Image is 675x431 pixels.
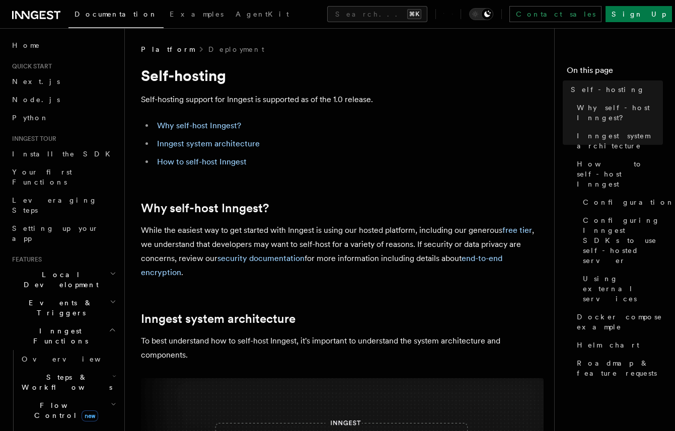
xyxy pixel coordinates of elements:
a: Node.js [8,91,118,109]
button: Search...⌘K [327,6,427,22]
a: How to self-host Inngest [573,155,663,193]
a: Contact sales [509,6,602,22]
span: Inngest tour [8,135,56,143]
span: Using external services [583,274,663,304]
span: Inngest system architecture [577,131,663,151]
a: Why self-host Inngest? [573,99,663,127]
a: Self-hosting [567,80,663,99]
span: Next.js [12,77,60,85]
span: AgentKit [236,10,289,18]
span: Events & Triggers [8,298,110,318]
a: Using external services [579,270,663,308]
h4: On this page [567,64,663,80]
span: new [82,410,98,421]
a: security documentation [217,253,305,263]
span: Flow Control [18,400,111,420]
a: AgentKit [230,3,295,27]
a: Inngest system architecture [141,312,295,326]
a: Setting up your app [8,219,118,247]
kbd: ⌘K [407,9,421,19]
a: Configuration [579,193,663,211]
span: Home [12,40,40,50]
a: Leveraging Steps [8,191,118,219]
span: Configuring Inngest SDKs to use self-hosted server [583,215,663,266]
span: Python [12,114,49,122]
a: Next.js [8,72,118,91]
span: Examples [170,10,223,18]
button: Inngest Functions [8,322,118,350]
span: Self-hosting [571,84,645,95]
p: Self-hosting support for Inngest is supported as of the 1.0 release. [141,93,544,107]
a: Home [8,36,118,54]
a: Inngest system architecture [573,127,663,155]
p: While the easiest way to get started with Inngest is using our hosted platform, including our gen... [141,223,544,280]
span: Why self-host Inngest? [577,103,663,123]
span: Platform [141,44,194,54]
a: Docker compose example [573,308,663,336]
button: Steps & Workflows [18,368,118,396]
a: Install the SDK [8,145,118,163]
a: Why self-host Inngest? [157,121,241,130]
button: Toggle dark mode [469,8,493,20]
p: To best understand how to self-host Inngest, it's important to understand the system architecture... [141,334,544,362]
button: Flow Controlnew [18,396,118,424]
span: Your first Functions [12,168,72,186]
span: Features [8,255,42,264]
span: Quick start [8,62,52,70]
a: Overview [18,350,118,368]
a: Documentation [68,3,164,28]
a: Deployment [208,44,264,54]
span: How to self-host Inngest [577,159,663,189]
a: Your first Functions [8,163,118,191]
span: Documentation [74,10,158,18]
a: Roadmap & feature requests [573,354,663,382]
a: Why self-host Inngest? [141,201,269,215]
span: Steps & Workflows [18,372,112,392]
span: Docker compose example [577,312,663,332]
span: Leveraging Steps [12,196,97,214]
a: free tier [502,225,532,235]
span: Install the SDK [12,150,116,158]
a: Helm chart [573,336,663,354]
span: Node.js [12,96,60,104]
a: Examples [164,3,230,27]
span: Helm chart [577,340,639,350]
span: Setting up your app [12,224,99,242]
button: Events & Triggers [8,294,118,322]
h1: Self-hosting [141,66,544,84]
a: Inngest system architecture [157,139,260,148]
span: Inngest Functions [8,326,109,346]
button: Local Development [8,266,118,294]
a: Sign Up [606,6,672,22]
span: Overview [22,355,125,363]
span: Local Development [8,270,110,290]
a: Python [8,109,118,127]
a: How to self-host Inngest [157,157,247,166]
span: Configuration [583,197,674,207]
a: Configuring Inngest SDKs to use self-hosted server [579,211,663,270]
span: Roadmap & feature requests [577,358,663,378]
